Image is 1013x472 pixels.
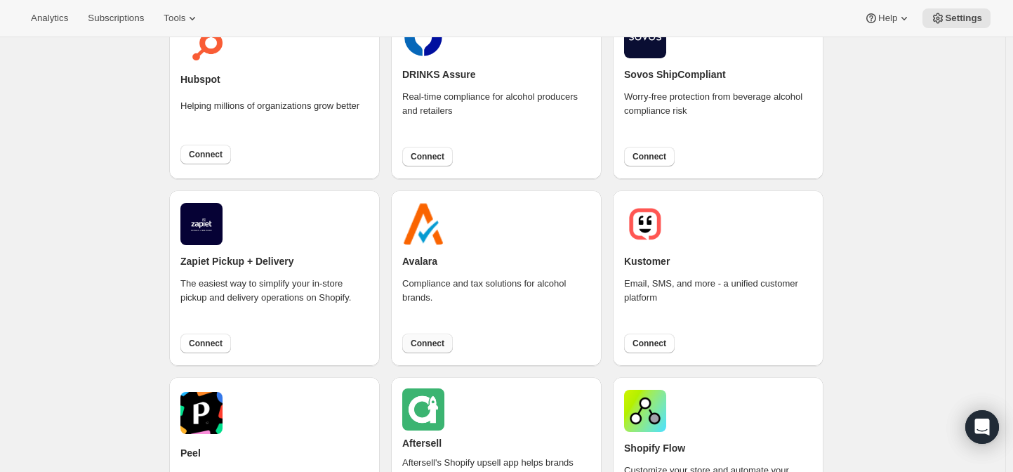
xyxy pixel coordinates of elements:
button: Analytics [22,8,77,28]
h2: Kustomer [624,254,670,268]
button: Subscriptions [79,8,152,28]
div: The easiest way to simplify your in-store pickup and delivery operations on Shopify. [180,277,369,324]
h2: DRINKS Assure [402,67,476,81]
span: Connect [633,338,666,349]
span: Connect [189,338,223,349]
h2: Peel [180,446,201,460]
button: Connect [180,334,231,353]
span: Analytics [31,13,68,24]
div: Worry-free protection from beverage alcohol compliance risk [624,90,812,138]
div: Compliance and tax solutions for alcohol brands. [402,277,590,324]
span: Connect [411,338,444,349]
button: Tools [155,8,208,28]
h2: Hubspot [180,72,220,86]
img: drinks.png [402,16,444,58]
img: aftersell.png [402,388,444,431]
span: Help [878,13,897,24]
span: Connect [189,149,223,160]
span: Tools [164,13,185,24]
button: Settings [922,8,991,28]
h2: Sovos ShipCompliant [624,67,726,81]
button: Connect [180,145,231,164]
img: zapiet.jpg [180,203,223,245]
h2: Avalara [402,254,437,268]
button: Help [856,8,920,28]
span: Settings [945,13,982,24]
div: Helping millions of organizations grow better [180,99,359,133]
img: peel.png [180,392,223,434]
img: avalara.png [402,203,444,245]
img: shopifyflow.png [624,390,666,432]
h2: Zapiet Pickup + Delivery [180,254,293,268]
img: hubspot.png [180,18,223,60]
span: Connect [633,151,666,162]
button: Connect [402,147,453,166]
img: shipcompliant.png [624,16,666,58]
div: Real-time compliance for alcohol producers and retailers [402,90,590,138]
span: Connect [411,151,444,162]
button: Connect [402,334,453,353]
div: Email, SMS, and more - a unified customer platform [624,277,812,324]
span: Subscriptions [88,13,144,24]
button: Connect [624,334,675,353]
h2: Aftersell [402,436,442,450]
h2: Shopify Flow [624,441,685,455]
div: Open Intercom Messenger [965,410,999,444]
button: Connect [624,147,675,166]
